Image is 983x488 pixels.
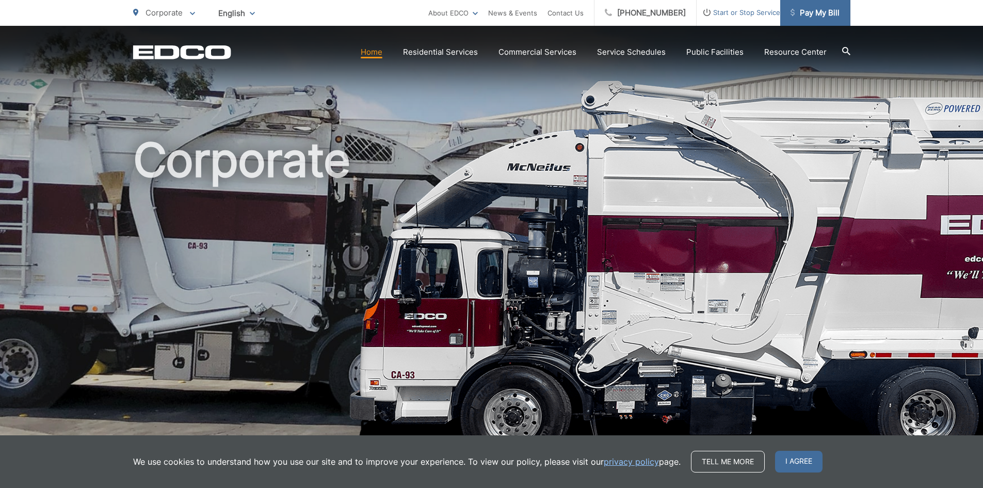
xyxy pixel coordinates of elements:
[428,7,478,19] a: About EDCO
[361,46,382,58] a: Home
[133,455,681,468] p: We use cookies to understand how you use our site and to improve your experience. To view our pol...
[597,46,666,58] a: Service Schedules
[211,4,263,22] span: English
[498,46,576,58] a: Commercial Services
[146,8,183,18] span: Corporate
[691,451,765,473] a: Tell me more
[764,46,827,58] a: Resource Center
[133,45,231,59] a: EDCD logo. Return to the homepage.
[547,7,584,19] a: Contact Us
[686,46,744,58] a: Public Facilities
[488,7,537,19] a: News & Events
[775,451,823,473] span: I agree
[791,7,840,19] span: Pay My Bill
[604,455,659,468] a: privacy policy
[133,134,850,461] h1: Corporate
[403,46,478,58] a: Residential Services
